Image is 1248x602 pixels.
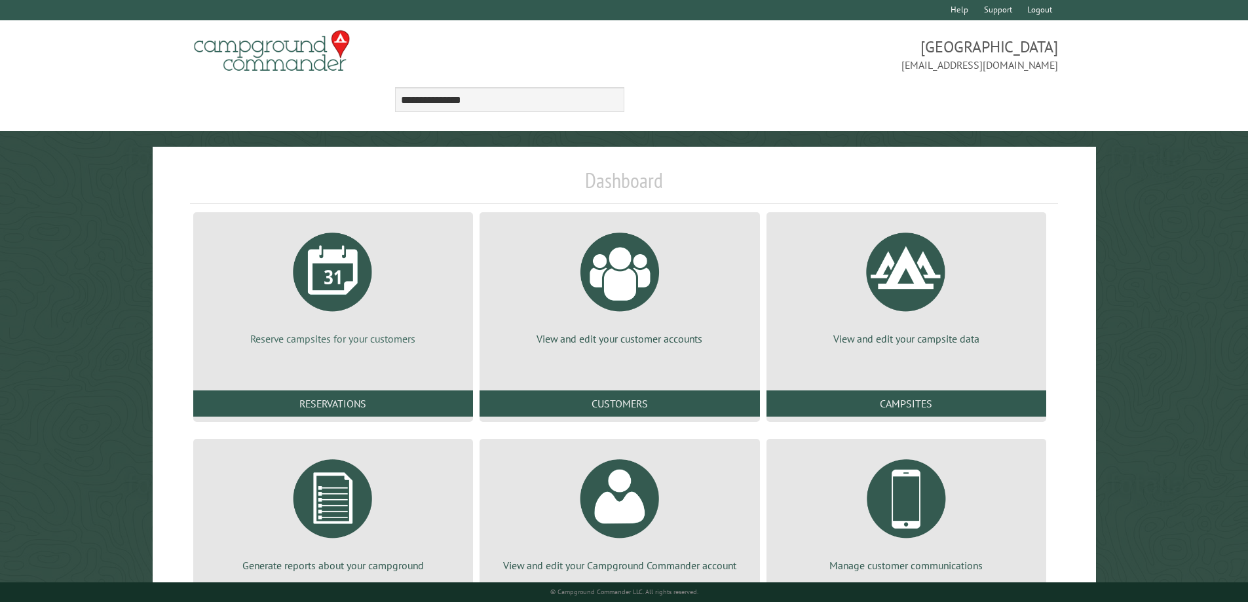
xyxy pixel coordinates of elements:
[782,558,1031,573] p: Manage customer communications
[495,223,744,346] a: View and edit your customer accounts
[550,588,698,596] small: © Campground Commander LLC. All rights reserved.
[193,390,473,417] a: Reservations
[782,223,1031,346] a: View and edit your campsite data
[209,558,457,573] p: Generate reports about your campground
[766,390,1046,417] a: Campsites
[624,36,1059,73] span: [GEOGRAPHIC_DATA] [EMAIL_ADDRESS][DOMAIN_NAME]
[209,223,457,346] a: Reserve campsites for your customers
[495,558,744,573] p: View and edit your Campground Commander account
[782,331,1031,346] p: View and edit your campsite data
[190,26,354,77] img: Campground Commander
[209,449,457,573] a: Generate reports about your campground
[480,390,759,417] a: Customers
[495,331,744,346] p: View and edit your customer accounts
[190,168,1059,204] h1: Dashboard
[782,449,1031,573] a: Manage customer communications
[209,331,457,346] p: Reserve campsites for your customers
[495,449,744,573] a: View and edit your Campground Commander account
